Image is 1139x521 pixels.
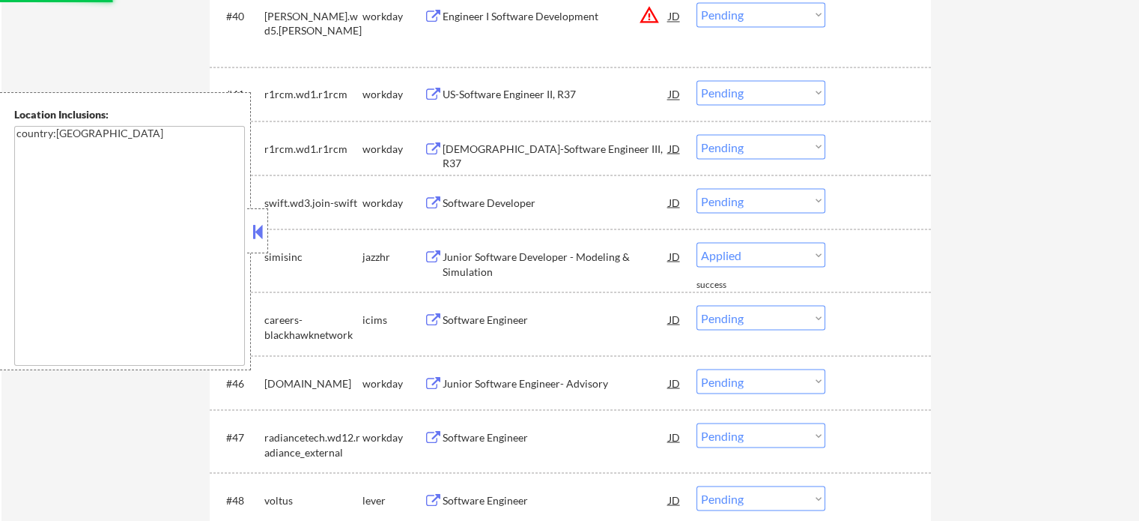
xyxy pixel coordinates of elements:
div: icims [362,312,424,327]
div: success [696,278,756,291]
div: Junior Software Engineer- Advisory [443,376,669,391]
div: JD [667,188,682,215]
div: jazzhr [362,249,424,264]
div: #40 [226,9,252,24]
div: workday [362,195,424,210]
div: #46 [226,376,252,391]
div: voltus [264,493,362,508]
div: #41 [226,87,252,102]
div: [DEMOGRAPHIC_DATA]-Software Engineer III, R37 [443,141,669,170]
div: workday [362,87,424,102]
div: workday [362,430,424,445]
div: JD [667,80,682,107]
div: careers-blackhawknetwork [264,312,362,341]
div: Software Developer [443,195,669,210]
div: lever [362,493,424,508]
div: JD [667,242,682,269]
div: [DOMAIN_NAME] [264,376,362,391]
div: US-Software Engineer II, R37 [443,87,669,102]
div: JD [667,423,682,450]
button: warning_amber [639,4,660,25]
div: swift.wd3.join-swift [264,195,362,210]
div: Software Engineer [443,312,669,327]
div: JD [667,2,682,29]
div: JD [667,134,682,161]
div: radiancetech.wd12.radiance_external [264,430,362,459]
div: Software Engineer [443,493,669,508]
div: workday [362,376,424,391]
div: workday [362,9,424,24]
div: simisinc [264,249,362,264]
div: [PERSON_NAME].wd5.[PERSON_NAME] [264,9,362,38]
div: r1rcm.wd1.r1rcm [264,141,362,156]
div: r1rcm.wd1.r1rcm [264,87,362,102]
div: Location Inclusions: [14,107,245,122]
div: Junior Software Developer - Modeling & Simulation [443,249,669,278]
div: #48 [226,493,252,508]
div: JD [667,369,682,396]
div: workday [362,141,424,156]
div: #47 [226,430,252,445]
div: JD [667,305,682,332]
div: Engineer I Software Development [443,9,669,24]
div: Software Engineer [443,430,669,445]
div: JD [667,486,682,513]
